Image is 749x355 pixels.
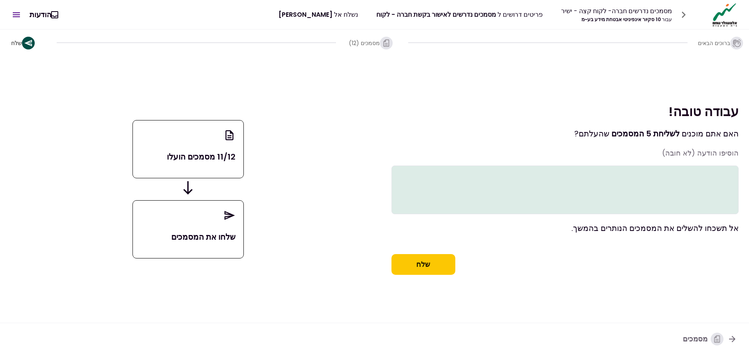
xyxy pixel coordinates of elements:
span: [PERSON_NAME] [279,10,332,19]
div: נשלח אל [279,10,358,20]
p: 11/12 מסמכים הועלו [141,151,235,163]
div: מסמכים נדרשים חברה- לקוח קצה - ישיר [561,6,672,16]
button: ברוכים הבאים [700,30,744,56]
span: עבור [662,16,672,23]
div: פריטים דרושים ל [376,10,543,20]
h1: עבודה טובה! [391,103,739,120]
span: ברוכים הבאים [698,39,730,47]
button: שלח [5,30,44,56]
button: מסמכים (12) [348,30,396,56]
span: מסמכים (12) [349,39,380,47]
span: שלח [11,39,22,47]
img: Logo [710,2,739,27]
button: הודעות [23,4,69,25]
p: שלחו את המסמכים [141,231,235,243]
p: האם אתם מוכנים שהעלתם ? [391,128,739,140]
span: מסמכים נדרשים לאישור בקשת חברה - לקוח [376,10,496,19]
p: הוסיפו הודעה (לא חובה) [391,148,739,158]
div: מסמכים [683,333,723,345]
div: 10 סקיור אינפיניטי אבטחת מידע בע~מ [561,16,672,23]
p: אל תשכחו להשלים את המסמכים הנותרים בהמשך. [391,222,739,234]
span: לשליחת 5 המסמכים [611,128,680,139]
button: שלח [391,254,455,275]
button: מסמכים [676,329,743,349]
